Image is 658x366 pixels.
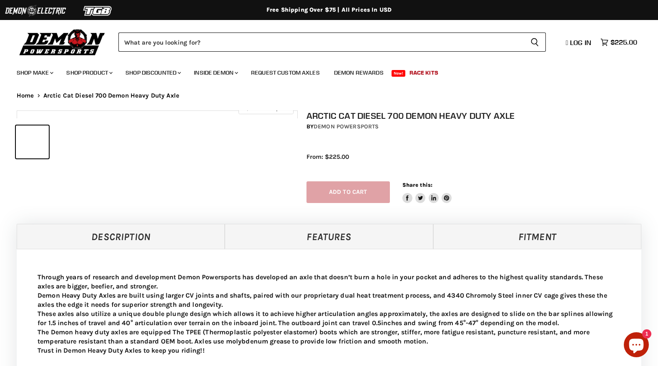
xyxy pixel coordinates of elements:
[17,27,108,57] img: Demon Powersports
[306,110,650,121] h1: Arctic Cat Diesel 700 Demon Heavy Duty Axle
[402,181,452,203] aside: Share this:
[188,64,243,81] a: Inside Demon
[118,33,546,52] form: Product
[60,64,118,81] a: Shop Product
[16,125,49,158] button: IMAGE thumbnail
[403,64,445,81] a: Race Kits
[10,64,58,81] a: Shop Make
[610,38,637,46] span: $225.00
[4,3,67,19] img: Demon Electric Logo 2
[119,64,186,81] a: Shop Discounted
[43,92,179,99] span: Arctic Cat Diesel 700 Demon Heavy Duty Axle
[38,273,620,355] p: Through years of research and development Demon Powersports has developed an axle that doesn’t bu...
[596,36,641,48] a: $225.00
[118,33,524,52] input: Search
[17,92,34,99] a: Home
[10,61,635,81] ul: Main menu
[245,64,326,81] a: Request Custom Axles
[306,153,349,160] span: From: $225.00
[402,182,432,188] span: Share this:
[562,39,596,46] a: Log in
[243,105,289,111] span: Click to expand
[306,122,650,131] div: by
[67,3,129,19] img: TGB Logo 2
[621,332,651,359] inbox-online-store-chat: Shopify online store chat
[392,70,406,77] span: New!
[570,38,591,47] span: Log in
[225,224,433,249] a: Features
[87,125,120,158] button: IMAGE thumbnail
[328,64,390,81] a: Demon Rewards
[524,33,546,52] button: Search
[433,224,641,249] a: Fitment
[17,224,225,249] a: Description
[51,125,84,158] button: IMAGE thumbnail
[314,123,379,130] a: Demon Powersports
